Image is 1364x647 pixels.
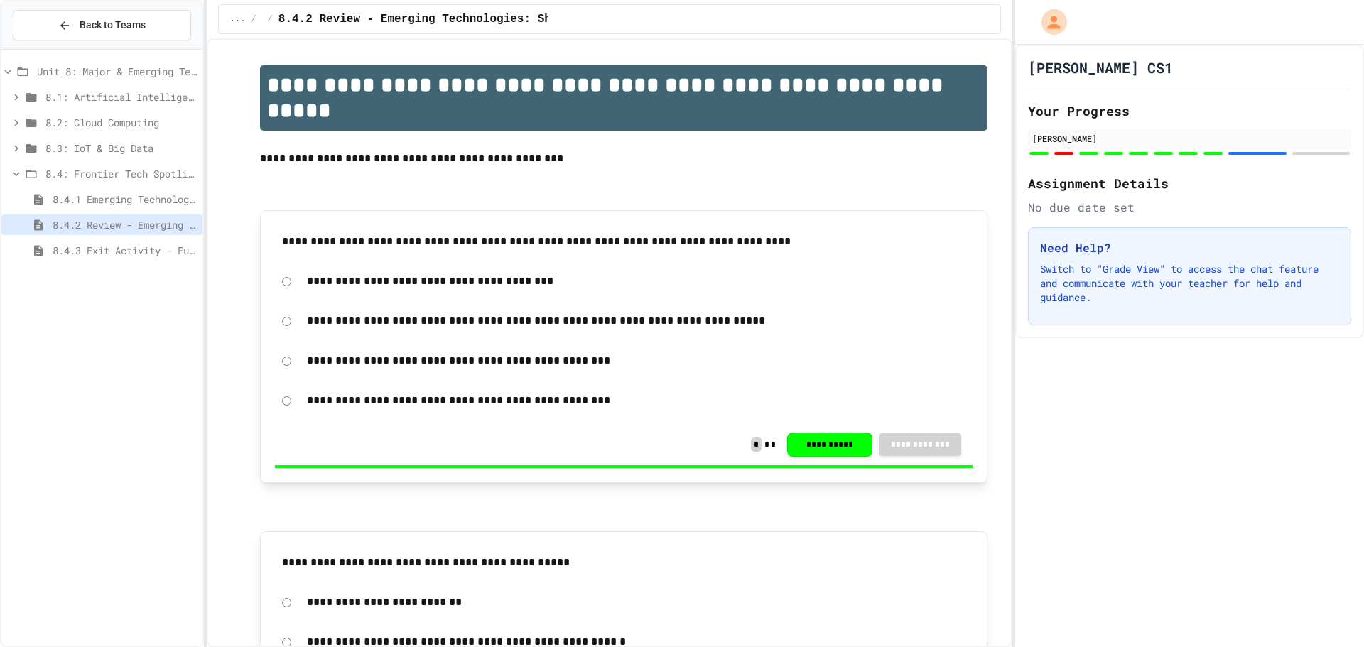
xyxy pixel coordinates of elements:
[53,192,197,207] span: 8.4.1 Emerging Technologies: Shaping Our Digital Future
[1028,101,1351,121] h2: Your Progress
[268,13,273,25] span: /
[1028,173,1351,193] h2: Assignment Details
[45,89,197,104] span: 8.1: Artificial Intelligence Basics
[278,11,715,28] span: 8.4.2 Review - Emerging Technologies: Shaping Our Digital Future
[45,115,197,130] span: 8.2: Cloud Computing
[53,243,197,258] span: 8.4.3 Exit Activity - Future Tech Challenge
[1246,528,1350,589] iframe: chat widget
[80,18,146,33] span: Back to Teams
[13,10,191,40] button: Back to Teams
[37,64,197,79] span: Unit 8: Major & Emerging Technologies
[1304,590,1350,633] iframe: chat widget
[1028,58,1173,77] h1: [PERSON_NAME] CS1
[1040,262,1339,305] p: Switch to "Grade View" to access the chat feature and communicate with your teacher for help and ...
[251,13,256,25] span: /
[45,141,197,156] span: 8.3: IoT & Big Data
[1027,6,1071,38] div: My Account
[1040,239,1339,256] h3: Need Help?
[230,13,246,25] span: ...
[1032,132,1347,145] div: [PERSON_NAME]
[45,166,197,181] span: 8.4: Frontier Tech Spotlight
[1028,199,1351,216] div: No due date set
[53,217,197,232] span: 8.4.2 Review - Emerging Technologies: Shaping Our Digital Future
